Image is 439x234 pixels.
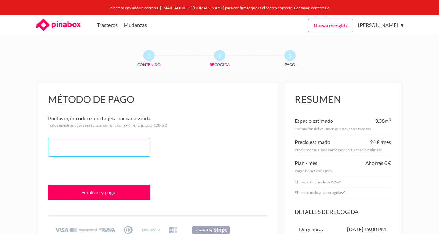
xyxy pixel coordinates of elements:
[48,123,268,128] div: Todos nuestros pagos se realizan con una conexión encriptada (128-bit)
[97,15,118,35] a: Trasteros
[295,190,391,195] div: El precio incluye la recogida
[284,50,296,61] span: 3
[295,180,391,185] div: El precio final incluye IVA
[143,50,155,61] span: 1
[48,185,150,200] input: Finalizar y pagar
[48,93,268,105] h3: Método de pago
[295,125,391,132] div: Estimación del volumen que ocupan tus cosas
[196,50,243,68] a: 2 Recogida
[295,137,330,146] div: Precio estimado
[125,61,172,68] span: Contenido
[295,159,317,168] div: Plan - mes
[48,93,268,226] form: Por favor, introduce una tarjeta bancaria válida
[125,50,172,68] a: 1 Contenido
[370,137,391,146] div: 94 € /mes
[124,15,147,35] a: Mudanzas
[389,117,391,122] sup: 3
[365,159,391,168] div: Ahorras 0 €
[267,61,314,68] span: Pago
[295,208,391,215] h4: Detalles de recogida
[52,141,146,154] iframe: Campo de entrada seguro para el pago con tarjeta
[308,19,353,32] a: Nueva recogida
[295,116,333,125] div: Espacio estimado
[295,93,391,105] h3: Resumen
[214,50,225,61] span: 2
[375,116,391,125] div: 3.38m
[295,168,391,174] div: Pagarás 94 € cada mes
[295,146,391,153] div: Precio mensual que corresponde al espacio estimado
[196,61,243,68] span: Recogida
[358,15,401,35] a: [PERSON_NAME]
